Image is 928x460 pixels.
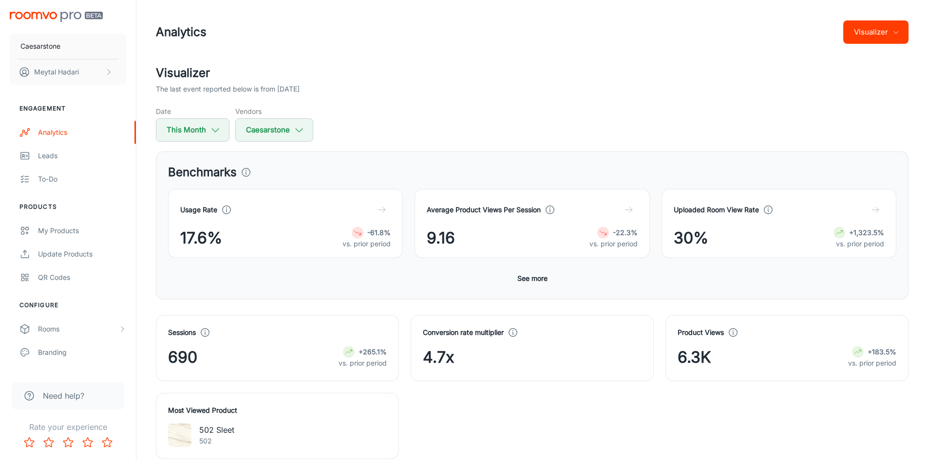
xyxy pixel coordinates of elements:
p: The last event reported below is from [DATE] [156,84,300,94]
span: 690 [168,346,197,369]
button: This Month [156,118,229,142]
p: vs. prior period [833,239,884,249]
h5: Date [156,106,229,116]
strong: +183.5% [868,348,896,356]
div: Leads [38,150,126,161]
p: Caesarstone [20,41,60,52]
div: QR Codes [38,272,126,283]
h4: Sessions [168,327,196,338]
h4: Average Product Views Per Session [427,204,541,215]
div: Analytics [38,127,126,138]
p: Rate your experience [8,421,128,433]
h1: Analytics [156,23,207,41]
h4: Usage Rate [180,204,217,215]
h4: Uploaded Room View Rate [674,204,759,215]
p: vs. prior period [339,358,387,368]
button: See more [513,270,551,287]
button: Rate 2 star [39,433,58,452]
div: Rooms [38,324,118,334]
div: Branding [38,347,126,358]
span: 30% [674,226,708,250]
img: 502 Sleet [168,423,191,447]
span: Need help? [43,390,84,402]
span: 17.6% [180,226,222,250]
strong: -22.3% [613,228,638,237]
p: 502 [199,436,234,446]
button: Caesarstone [10,34,126,59]
div: Texts [38,370,126,381]
span: 6.3K [678,346,711,369]
h4: Product Views [678,327,724,338]
h4: Conversion rate multiplier [423,327,504,338]
p: 502 Sleet [199,424,234,436]
h4: Most Viewed Product [168,405,387,416]
button: Rate 1 star [19,433,39,452]
p: Meytal Hadari [34,67,79,77]
strong: -61.8% [367,228,391,237]
span: 4.7x [423,346,454,369]
h5: Vendors [235,106,313,116]
button: Rate 4 star [78,433,97,452]
div: My Products [38,225,126,236]
p: vs. prior period [589,239,638,249]
button: Visualizer [843,20,909,44]
h3: Benchmarks [168,164,237,181]
button: Caesarstone [235,118,313,142]
button: Meytal Hadari [10,59,126,85]
div: To-do [38,174,126,184]
strong: +1,323.5% [849,228,884,237]
div: Update Products [38,249,126,259]
button: Rate 3 star [58,433,78,452]
button: Rate 5 star [97,433,117,452]
strong: +265.1% [359,348,387,356]
p: vs. prior period [342,239,391,249]
h2: Visualizer [156,64,909,82]
p: vs. prior period [848,358,896,368]
img: Roomvo PRO Beta [10,12,103,22]
span: 9.16 [427,226,455,250]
